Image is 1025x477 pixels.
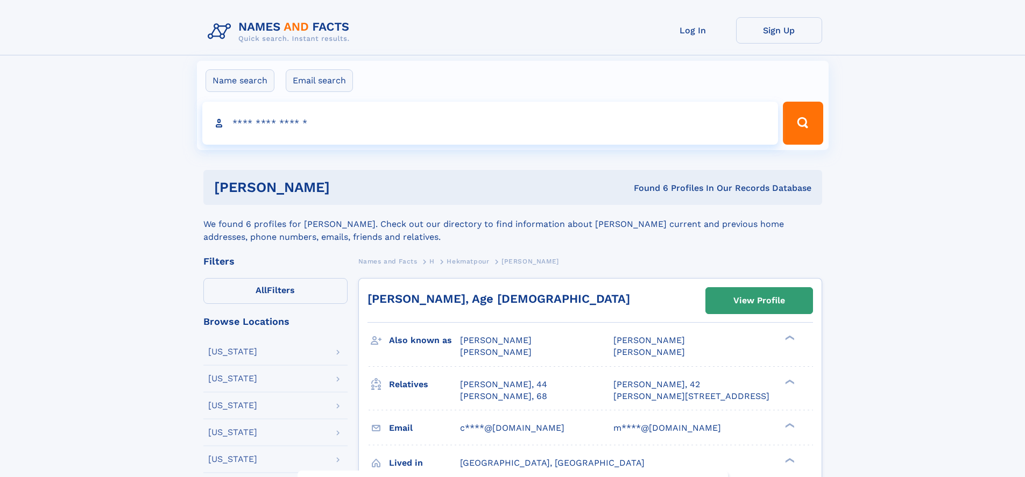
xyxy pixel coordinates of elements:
span: [PERSON_NAME] [613,347,685,357]
a: View Profile [706,288,812,314]
h3: Relatives [389,375,460,394]
div: ❯ [782,457,795,464]
div: Browse Locations [203,317,348,326]
a: [PERSON_NAME], Age [DEMOGRAPHIC_DATA] [367,292,630,305]
div: Filters [203,257,348,266]
div: View Profile [733,288,785,313]
a: Names and Facts [358,254,418,268]
span: All [256,285,267,295]
span: Hekmatpour [447,258,489,265]
div: ❯ [782,378,795,385]
label: Email search [286,69,353,92]
input: search input [202,102,779,145]
h1: [PERSON_NAME] [214,181,482,194]
div: ❯ [782,422,795,429]
a: [PERSON_NAME], 68 [460,390,547,402]
img: Logo Names and Facts [203,17,358,46]
div: [US_STATE] [208,428,257,437]
h3: Email [389,419,460,437]
a: [PERSON_NAME], 44 [460,379,547,390]
div: [US_STATE] [208,455,257,464]
div: [US_STATE] [208,347,257,356]
a: Hekmatpour [447,254,489,268]
a: Sign Up [736,17,822,44]
span: H [429,258,435,265]
label: Name search [206,69,274,92]
span: [PERSON_NAME] [460,347,532,357]
a: [PERSON_NAME][STREET_ADDRESS] [613,390,769,402]
div: [US_STATE] [208,401,257,410]
div: Found 6 Profiles In Our Records Database [482,182,811,194]
span: [PERSON_NAME] [613,335,685,345]
div: We found 6 profiles for [PERSON_NAME]. Check out our directory to find information about [PERSON_... [203,205,822,244]
div: ❯ [782,334,795,341]
span: [GEOGRAPHIC_DATA], [GEOGRAPHIC_DATA] [460,458,645,468]
h3: Lived in [389,454,460,472]
a: H [429,254,435,268]
span: [PERSON_NAME] [460,335,532,345]
label: Filters [203,278,348,304]
a: Log In [650,17,736,44]
button: Search Button [783,102,823,145]
div: [US_STATE] [208,374,257,383]
a: [PERSON_NAME], 42 [613,379,700,390]
span: [PERSON_NAME] [501,258,559,265]
h3: Also known as [389,331,460,350]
